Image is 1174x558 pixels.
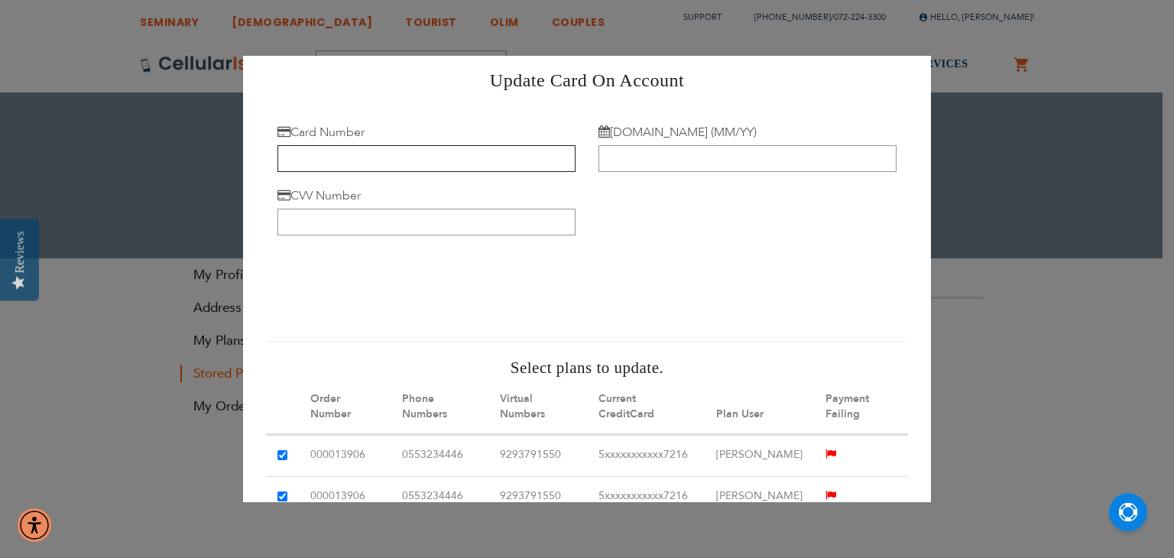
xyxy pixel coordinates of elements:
[814,380,908,434] th: Payment Failing
[705,436,814,477] td: [PERSON_NAME]
[266,357,908,380] h4: Select plans to update.
[705,380,814,434] th: Plan User
[391,436,488,477] td: 0553234446
[391,477,488,518] td: 0553234446
[299,436,391,477] td: 000013906
[391,380,488,434] th: Phone Numbers
[299,477,391,518] td: 000013906
[277,255,510,314] iframe: reCAPTCHA
[277,124,365,141] label: Card Number
[587,477,705,518] td: 5xxxxxxxxxxx7216
[705,477,814,518] td: [PERSON_NAME]
[18,508,51,542] div: Accessibility Menu
[587,436,705,477] td: 5xxxxxxxxxxx7216
[598,124,757,141] label: [DOMAIN_NAME] (MM/YY)
[488,477,587,518] td: 9293791550
[255,67,919,93] h2: Update Card On Account
[488,380,587,434] th: Virtual Numbers
[488,436,587,477] td: 9293791550
[299,380,391,434] th: Order Number
[13,231,27,273] div: Reviews
[587,380,705,434] th: Current CreditCard
[277,187,361,204] label: CVV Number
